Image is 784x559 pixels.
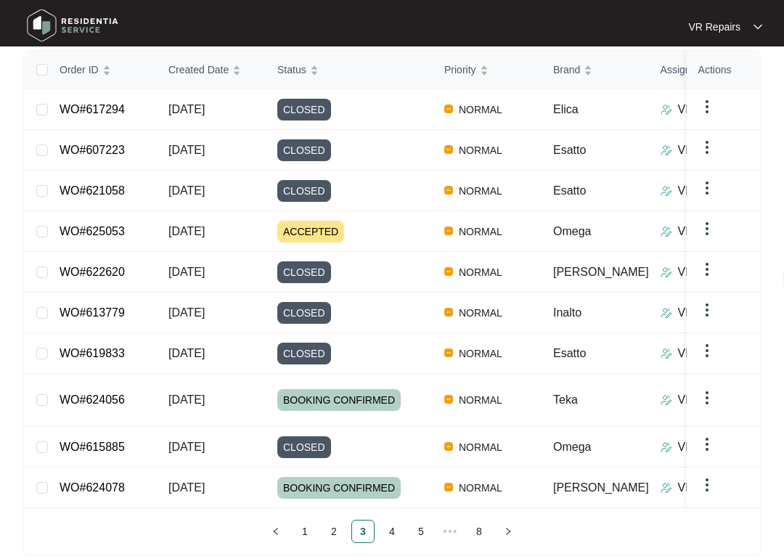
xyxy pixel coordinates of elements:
[60,481,125,494] a: WO#624078
[553,62,580,78] span: Brand
[754,23,762,30] img: dropdown arrow
[264,520,287,543] button: left
[453,479,508,497] span: NORMAL
[661,226,672,237] img: Assigner Icon
[698,476,716,494] img: dropdown arrow
[323,521,345,542] a: 2
[698,179,716,197] img: dropdown arrow
[168,184,205,197] span: [DATE]
[444,483,453,491] img: Vercel Logo
[698,301,716,319] img: dropdown arrow
[497,520,520,543] li: Next Page
[553,184,586,197] span: Esatto
[467,520,491,543] li: 8
[168,266,205,278] span: [DATE]
[698,436,716,453] img: dropdown arrow
[661,307,672,319] img: Assigner Icon
[678,438,738,456] p: VR Repairs
[60,347,125,359] a: WO#619833
[438,520,462,543] span: •••
[168,62,229,78] span: Created Date
[380,520,404,543] li: 4
[277,436,331,458] span: CLOSED
[678,101,738,118] p: VR Repairs
[698,98,716,115] img: dropdown arrow
[444,186,453,195] img: Vercel Logo
[277,99,331,121] span: CLOSED
[277,477,401,499] span: BOOKING CONFIRMED
[168,144,205,156] span: [DATE]
[661,62,703,78] span: Assignee
[168,225,205,237] span: [DATE]
[277,261,331,283] span: CLOSED
[444,62,476,78] span: Priority
[409,520,433,543] li: 5
[698,261,716,278] img: dropdown arrow
[553,481,649,494] span: [PERSON_NAME]
[542,51,649,89] th: Brand
[453,391,508,409] span: NORMAL
[504,527,513,536] span: right
[553,306,581,319] span: Inalto
[453,223,508,240] span: NORMAL
[444,105,453,113] img: Vercel Logo
[277,221,344,242] span: ACCEPTED
[553,266,649,278] span: [PERSON_NAME]
[60,144,125,156] a: WO#607223
[678,223,738,240] p: VR Repairs
[553,347,586,359] span: Esatto
[60,103,125,115] a: WO#617294
[661,348,672,359] img: Assigner Icon
[678,345,738,362] p: VR Repairs
[168,481,205,494] span: [DATE]
[48,51,157,89] th: Order ID
[453,142,508,159] span: NORMAL
[322,520,346,543] li: 2
[661,441,672,453] img: Assigner Icon
[661,104,672,115] img: Assigner Icon
[60,441,125,453] a: WO#615885
[688,20,740,34] p: VR Repairs
[678,264,738,281] p: VR Repairs
[277,180,331,202] span: CLOSED
[444,145,453,154] img: Vercel Logo
[444,267,453,276] img: Vercel Logo
[271,527,280,536] span: left
[277,139,331,161] span: CLOSED
[277,389,401,411] span: BOOKING CONFIRMED
[453,345,508,362] span: NORMAL
[661,266,672,278] img: Assigner Icon
[453,438,508,456] span: NORMAL
[351,520,375,543] li: 3
[698,220,716,237] img: dropdown arrow
[264,520,287,543] li: Previous Page
[661,185,672,197] img: Assigner Icon
[661,482,672,494] img: Assigner Icon
[444,395,453,404] img: Vercel Logo
[60,62,99,78] span: Order ID
[157,51,266,89] th: Created Date
[60,306,125,319] a: WO#613779
[444,348,453,357] img: Vercel Logo
[381,521,403,542] a: 4
[293,520,317,543] li: 1
[497,520,520,543] button: right
[60,184,125,197] a: WO#621058
[277,62,306,78] span: Status
[687,51,759,89] th: Actions
[553,225,591,237] span: Omega
[168,441,205,453] span: [DATE]
[453,304,508,322] span: NORMAL
[277,302,331,324] span: CLOSED
[678,142,738,159] p: VR Repairs
[168,347,205,359] span: [DATE]
[60,225,125,237] a: WO#625053
[698,389,716,407] img: dropdown arrow
[444,442,453,451] img: Vercel Logo
[453,182,508,200] span: NORMAL
[698,139,716,156] img: dropdown arrow
[453,264,508,281] span: NORMAL
[266,51,433,89] th: Status
[553,103,579,115] span: Elica
[438,520,462,543] li: Next 5 Pages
